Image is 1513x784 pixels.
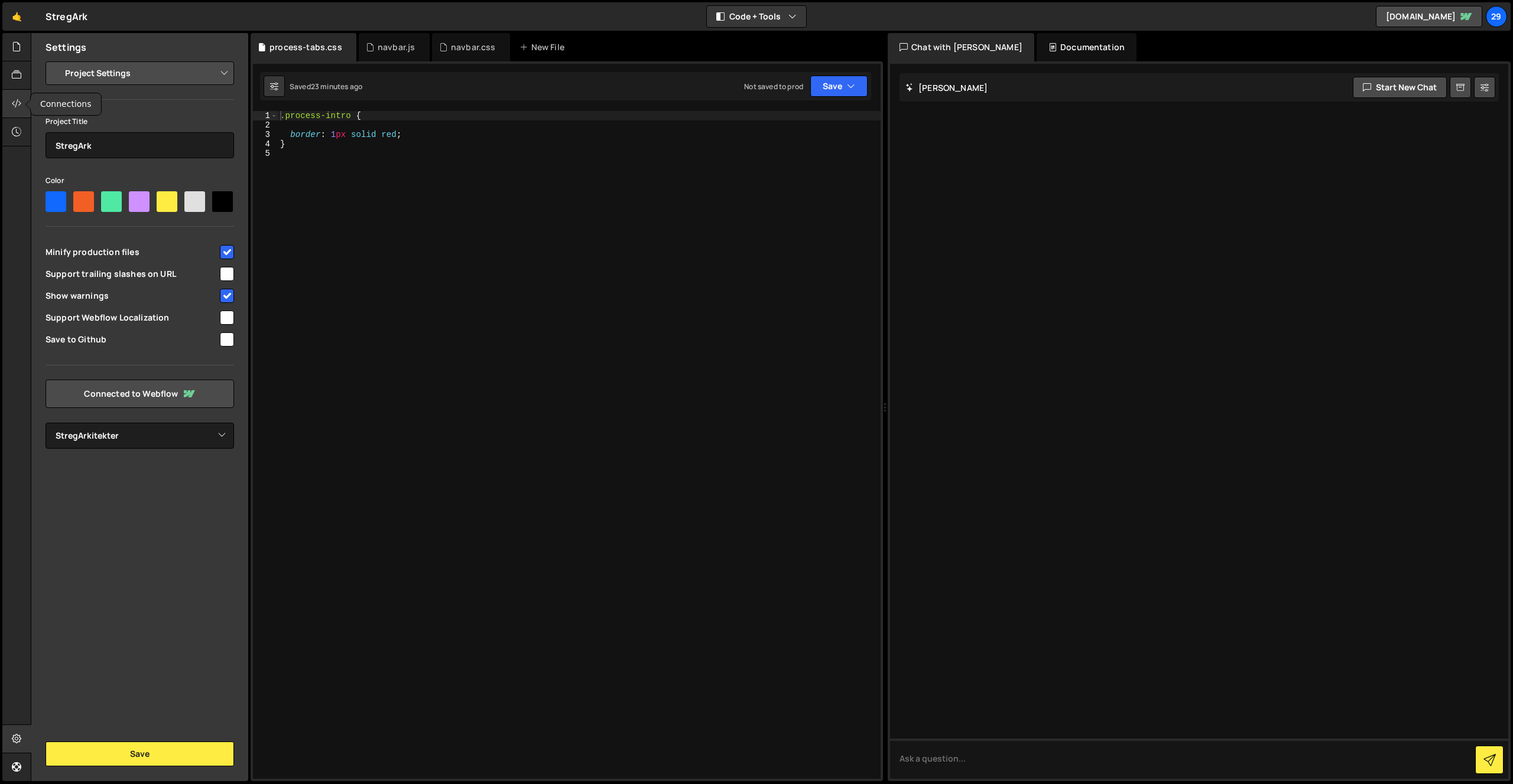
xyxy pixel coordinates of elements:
[520,41,569,53] div: New File
[46,175,64,187] label: Color
[451,41,496,53] div: navbar.css
[290,81,362,92] div: Saved
[1376,6,1482,27] a: [DOMAIN_NAME]
[810,76,868,97] button: Save
[905,82,988,93] h2: [PERSON_NAME]
[253,149,278,158] div: 5
[46,312,218,324] span: Support Webflow Localization
[378,41,415,53] div: navbar.js
[46,132,234,158] input: Project name
[253,130,278,139] div: 3
[744,81,803,92] div: Not saved to prod
[46,290,218,302] span: Show warnings
[253,111,278,120] div: 1
[1353,77,1447,98] button: Start new chat
[46,741,234,766] button: Save
[253,120,278,130] div: 2
[311,81,362,92] div: 23 minutes ago
[2,2,31,31] a: 🤙
[46,380,234,408] a: Connected to Webflow
[46,246,218,258] span: Minify production files
[46,41,86,54] h2: Settings
[270,41,342,53] div: process-tabs.css
[253,139,278,149] div: 4
[1486,6,1507,27] a: 29
[1037,33,1137,61] div: Documentation
[888,33,1034,61] div: Chat with [PERSON_NAME]
[31,93,101,115] div: Connections
[46,268,218,280] span: Support trailing slashes on URL
[707,6,806,27] button: Code + Tools
[46,334,218,345] span: Save to Github
[46,116,87,128] label: Project Title
[46,9,87,24] div: StregArk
